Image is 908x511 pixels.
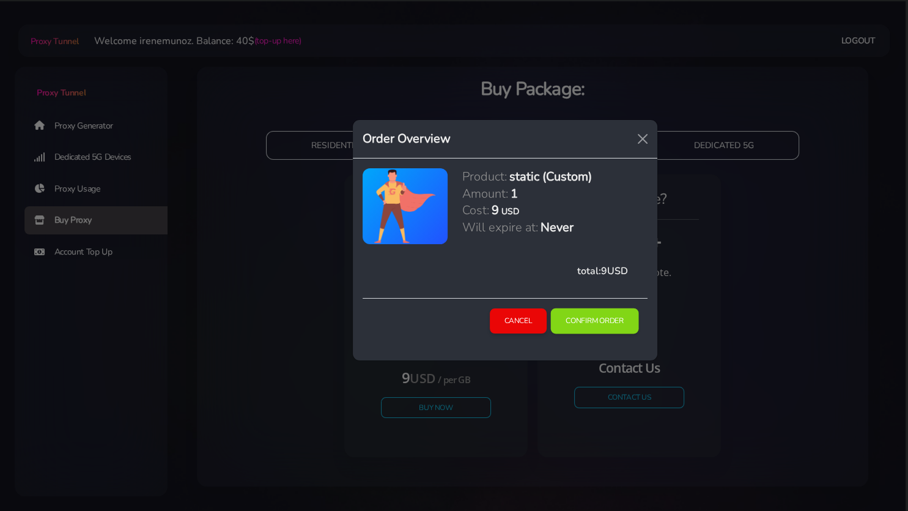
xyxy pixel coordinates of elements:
h5: Product: [462,168,507,185]
h5: Will expire at: [462,219,538,236]
span: total: USD [577,264,628,278]
h5: 1 [511,185,518,202]
h5: 9 [492,202,499,218]
h5: Never [541,219,574,236]
h6: USD [501,206,519,217]
h5: Order Overview [363,130,451,148]
img: antenna.png [373,168,437,244]
span: 9 [601,264,607,278]
button: Confirm Order [551,308,639,334]
h5: Amount: [462,185,508,202]
h5: static (Custom) [509,168,592,185]
h5: Cost: [462,202,489,218]
button: Cancel [490,308,547,334]
button: Close [633,129,652,149]
iframe: Webchat Widget [849,452,893,496]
